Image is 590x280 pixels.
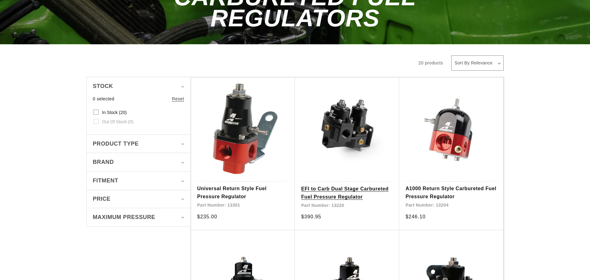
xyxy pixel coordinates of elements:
a: Reset [172,95,184,102]
a: Universal Return Style Fuel Pressure Regulator [197,185,289,200]
a: EFI to Carb Dual Stage Carbureted Fuel Pressure Regulator [301,185,393,201]
span: Brand [93,158,114,167]
summary: Fitment (0 selected) [93,172,184,190]
span: Price [93,195,111,203]
a: A1000 Return Style Carbureted Fuel Pressure Regulator [405,185,497,200]
span: Out of stock (0) [102,119,133,125]
span: Maximum Pressure [93,213,155,222]
summary: Brand (0 selected) [93,153,184,171]
summary: Price [93,190,184,208]
span: Fitment [93,176,118,185]
summary: Stock (0 selected) [93,77,184,95]
span: 20 products [418,60,443,65]
summary: Product type (0 selected) [93,135,184,153]
span: Stock [93,82,113,91]
span: Product type [93,139,139,148]
span: 0 selected [93,95,115,102]
span: In stock (20) [102,110,127,115]
summary: Maximum Pressure (0 selected) [93,208,184,226]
